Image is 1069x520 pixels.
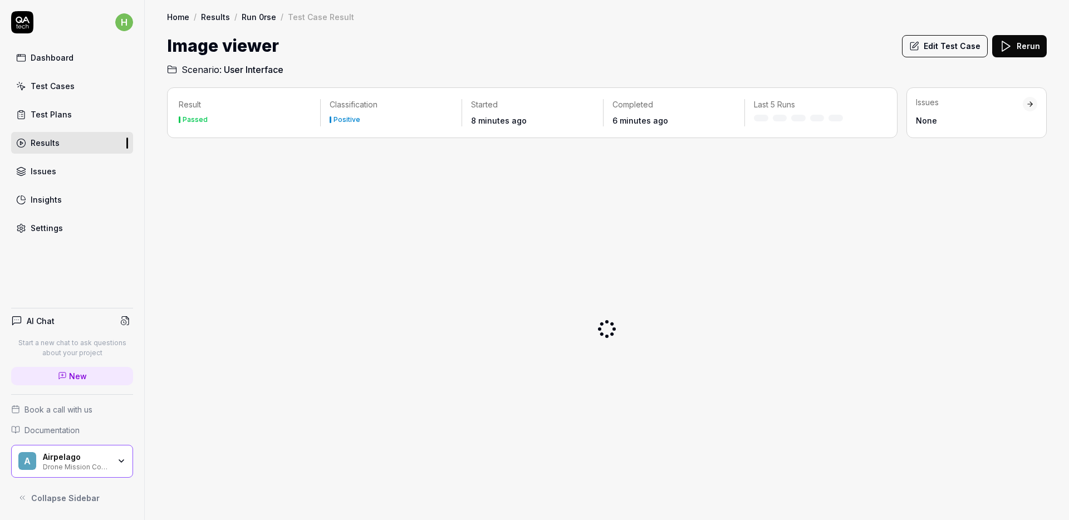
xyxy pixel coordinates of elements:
[471,116,527,125] time: 8 minutes ago
[471,99,594,110] p: Started
[31,492,100,504] span: Collapse Sidebar
[115,11,133,33] button: h
[330,99,453,110] p: Classification
[167,63,283,76] a: Scenario:User Interface
[11,189,133,210] a: Insights
[167,11,189,22] a: Home
[18,452,36,470] span: A
[31,52,73,63] div: Dashboard
[31,222,63,234] div: Settings
[224,63,283,76] span: User Interface
[115,13,133,31] span: h
[11,160,133,182] a: Issues
[11,367,133,385] a: New
[201,11,230,22] a: Results
[11,487,133,509] button: Collapse Sidebar
[31,194,62,205] div: Insights
[902,35,988,57] button: Edit Test Case
[11,424,133,436] a: Documentation
[334,116,360,123] div: Positive
[27,315,55,327] h4: AI Chat
[31,80,75,92] div: Test Cases
[11,47,133,68] a: Dashboard
[31,137,60,149] div: Results
[167,33,279,58] h1: Image viewer
[11,132,133,154] a: Results
[194,11,197,22] div: /
[179,99,311,110] p: Result
[916,97,1023,108] div: Issues
[916,115,1023,126] div: None
[24,424,80,436] span: Documentation
[31,165,56,177] div: Issues
[11,104,133,125] a: Test Plans
[612,99,735,110] p: Completed
[11,404,133,415] a: Book a call with us
[281,11,283,22] div: /
[992,35,1047,57] button: Rerun
[288,11,354,22] div: Test Case Result
[31,109,72,120] div: Test Plans
[11,75,133,97] a: Test Cases
[242,11,276,22] a: Run 0rse
[179,63,222,76] span: Scenario:
[754,99,877,110] p: Last 5 Runs
[612,116,668,125] time: 6 minutes ago
[24,404,92,415] span: Book a call with us
[11,217,133,239] a: Settings
[11,445,133,478] button: AAirpelagoDrone Mission Control
[234,11,237,22] div: /
[11,338,133,358] p: Start a new chat to ask questions about your project
[43,462,110,470] div: Drone Mission Control
[69,370,87,382] span: New
[43,452,110,462] div: Airpelago
[183,116,208,123] div: Passed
